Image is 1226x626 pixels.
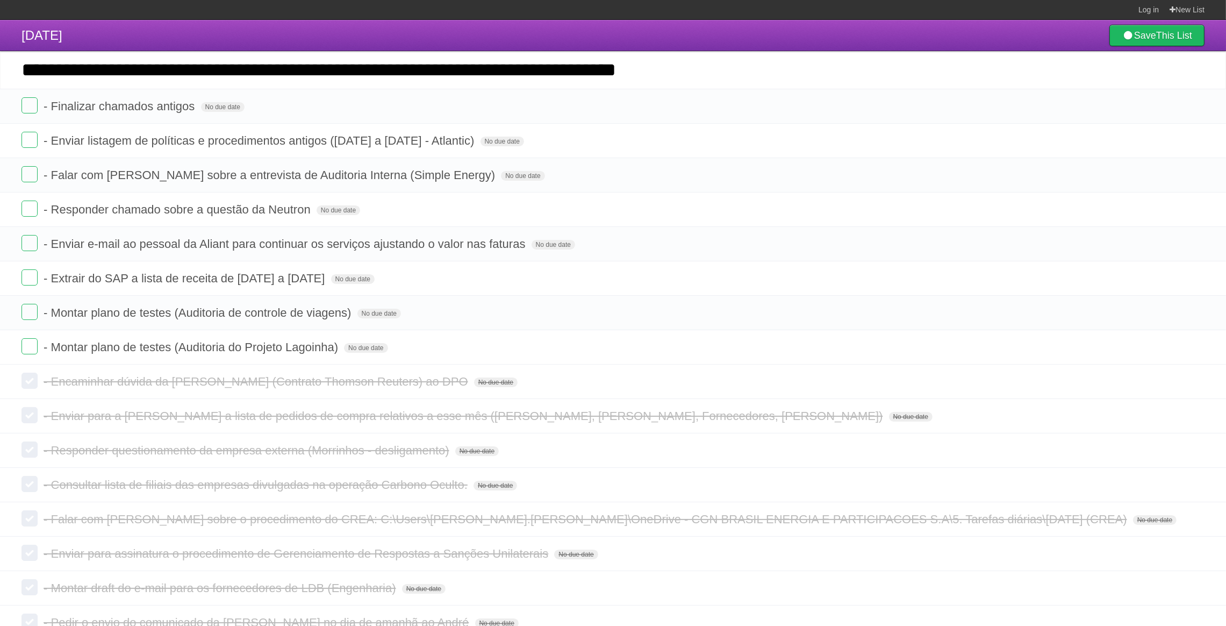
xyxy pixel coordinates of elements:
span: - Falar com [PERSON_NAME] sobre o procedimento do CREA: C:\Users\[PERSON_NAME].[PERSON_NAME]\OneD... [44,513,1130,526]
span: - Enviar para a [PERSON_NAME] a lista de pedidos de compra relativos a esse mês ([PERSON_NAME], [... [44,409,885,423]
span: No due date [402,584,446,594]
label: Done [21,373,38,389]
label: Done [21,545,38,561]
span: - Enviar listagem de políticas e procedimentos antigos ([DATE] a [DATE] - Atlantic) [44,134,477,147]
label: Done [21,166,38,182]
span: No due date [474,481,517,490]
span: No due date [889,412,933,422]
label: Done [21,442,38,458]
span: No due date [201,102,245,112]
label: Done [21,97,38,113]
span: No due date [331,274,375,284]
span: No due date [474,378,518,387]
label: Done [21,579,38,595]
span: - Encaminhar dúvida da [PERSON_NAME] (Contrato Thomson Reuters) ao DPO [44,375,470,388]
label: Done [21,132,38,148]
span: No due date [317,205,360,215]
span: - Responder chamado sobre a questão da Neutron [44,203,313,216]
span: No due date [357,309,401,318]
span: - Enviar para assinatura o procedimento de Gerenciamento de Respostas a Sanções Unilaterais [44,547,551,560]
label: Done [21,235,38,251]
span: No due date [344,343,388,353]
span: - Montar plano de testes (Auditoria de controle de viagens) [44,306,354,319]
label: Done [21,338,38,354]
span: - Montar draft do e-mail para os fornecedores de LDB (Engenharia) [44,581,398,595]
label: Done [21,407,38,423]
label: Done [21,201,38,217]
span: - Consultar lista de filiais das empresas divulgadas na operação Carbono Oculto. [44,478,470,492]
label: Done [21,510,38,527]
b: This List [1156,30,1192,41]
span: No due date [532,240,575,250]
span: - Enviar e-mail ao pessoal da Aliant para continuar os serviços ajustando o valor nas faturas [44,237,528,251]
span: - Montar plano de testes (Auditoria do Projeto Lagoinha) [44,340,341,354]
span: - Extrair do SAP a lista de receita de [DATE] a [DATE] [44,272,327,285]
label: Done [21,269,38,286]
span: [DATE] [21,28,62,42]
span: No due date [554,550,598,559]
span: - Finalizar chamados antigos [44,99,197,113]
span: - Falar com [PERSON_NAME] sobre a entrevista de Auditoria Interna (Simple Energy) [44,168,498,182]
label: Done [21,476,38,492]
span: - Responder questionamento da empresa externa (Morrinhos - desligamento) [44,444,452,457]
a: SaveThis List [1109,25,1205,46]
label: Done [21,304,38,320]
span: No due date [1133,515,1177,525]
span: No due date [455,446,499,456]
span: No due date [501,171,544,181]
span: No due date [481,137,524,146]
